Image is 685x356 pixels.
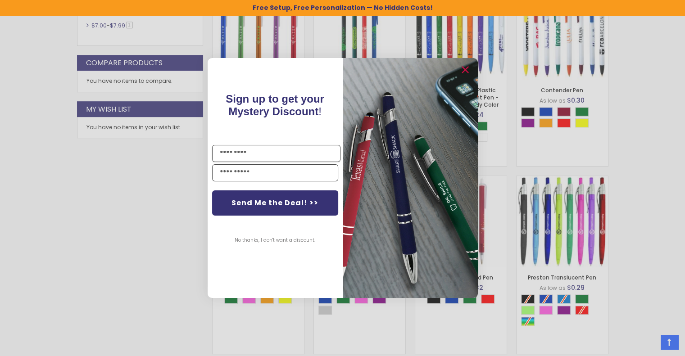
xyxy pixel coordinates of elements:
button: Close dialog [458,63,472,77]
input: YOUR EMAIL [212,164,338,181]
iframe: Google Customer Reviews [611,332,685,356]
button: No thanks, I don't want a discount. [230,229,320,252]
span: Sign up to get your Mystery Discount [226,93,324,117]
button: Send Me the Deal! >> [212,190,338,216]
img: 081b18bf-2f98-4675-a917-09431eb06994.jpeg [343,58,478,298]
span: ! [226,93,324,117]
